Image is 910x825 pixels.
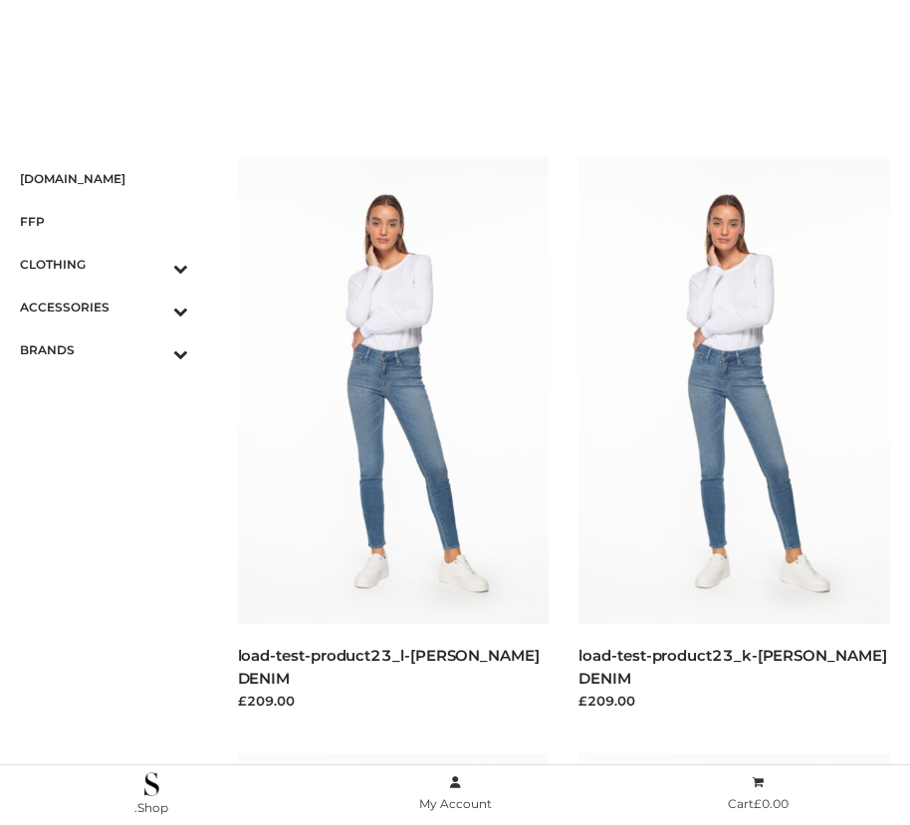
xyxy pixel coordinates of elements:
[578,646,886,688] a: load-test-product23_k-[PERSON_NAME] DENIM
[606,771,910,816] a: Cart£0.00
[20,328,188,371] a: BRANDSToggle Submenu
[754,796,789,811] bdi: 0.00
[419,796,492,811] span: My Account
[578,691,890,711] div: £209.00
[238,691,550,711] div: £209.00
[20,253,188,276] span: CLOTHING
[20,210,188,233] span: FFP
[20,167,188,190] span: [DOMAIN_NAME]
[144,772,159,796] img: .Shop
[20,338,188,361] span: BRANDS
[118,243,188,286] button: Toggle Submenu
[20,286,188,328] a: ACCESSORIESToggle Submenu
[304,771,607,816] a: My Account
[754,796,762,811] span: £
[134,800,168,815] span: .Shop
[20,157,188,200] a: [DOMAIN_NAME]
[118,328,188,371] button: Toggle Submenu
[238,646,540,688] a: load-test-product23_l-[PERSON_NAME] DENIM
[118,286,188,328] button: Toggle Submenu
[728,796,789,811] span: Cart
[20,296,188,318] span: ACCESSORIES
[20,200,188,243] a: FFP
[20,243,188,286] a: CLOTHINGToggle Submenu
